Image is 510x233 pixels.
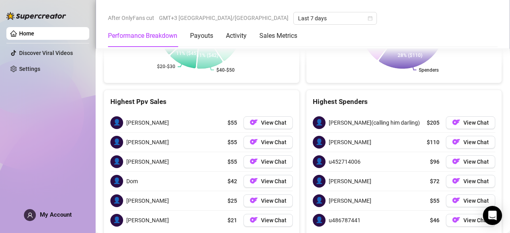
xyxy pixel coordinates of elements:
div: Highest Ppv Sales [110,96,293,107]
a: Discover Viral Videos [19,50,73,56]
button: OFView Chat [243,214,293,227]
text: $40-$50 [216,67,235,73]
span: $96 [430,157,439,166]
button: OFView Chat [446,175,495,188]
span: View Chat [463,159,489,165]
span: [PERSON_NAME] [126,138,169,147]
img: OF [250,177,258,185]
img: OF [250,118,258,126]
div: Performance Breakdown [108,31,177,41]
button: OFView Chat [243,155,293,168]
span: $110 [427,138,439,147]
span: 👤 [313,136,326,149]
span: 👤 [313,175,326,188]
span: $55 [228,157,237,166]
span: View Chat [261,139,286,145]
button: OFView Chat [243,194,293,207]
button: OFView Chat [243,136,293,149]
span: [PERSON_NAME] [126,216,169,225]
img: OF [452,216,460,224]
span: My Account [40,211,72,218]
span: 👤 [110,175,123,188]
span: user [27,212,33,218]
img: OF [452,138,460,146]
span: $55 [430,196,439,205]
span: [PERSON_NAME](calling him darling) [329,118,420,127]
span: View Chat [261,159,286,165]
img: logo-BBDzfeDw.svg [6,12,66,20]
span: $46 [430,216,439,225]
img: OF [452,196,460,204]
span: [PERSON_NAME] [126,196,169,205]
img: OF [250,196,258,204]
span: $42 [228,177,237,186]
span: 👤 [313,155,326,168]
span: View Chat [261,217,286,223]
button: OFView Chat [446,194,495,207]
span: calendar [368,16,373,21]
span: After OnlyFans cut [108,12,154,24]
span: $55 [228,118,237,127]
div: Payouts [190,31,213,41]
div: Open Intercom Messenger [483,206,502,225]
span: [PERSON_NAME] [329,138,371,147]
span: $25 [228,196,237,205]
span: 👤 [110,155,123,168]
span: View Chat [463,139,489,145]
span: View Chat [463,217,489,223]
button: OFView Chat [446,136,495,149]
span: View Chat [463,178,489,184]
span: [PERSON_NAME] [126,157,169,166]
span: View Chat [261,119,286,126]
button: OFView Chat [446,116,495,129]
button: OFView Chat [446,155,495,168]
span: Dom [126,177,138,186]
span: 👤 [110,214,123,227]
span: View Chat [261,198,286,204]
span: $72 [430,177,439,186]
span: 👤 [110,136,123,149]
img: OF [452,157,460,165]
span: [PERSON_NAME] [329,196,371,205]
text: Spenders [419,67,439,72]
a: OFView Chat [243,175,293,188]
img: OF [452,118,460,126]
text: $20-$30 [157,64,175,69]
span: View Chat [463,119,489,126]
img: OF [250,157,258,165]
span: 👤 [110,116,123,129]
span: 👤 [313,116,326,129]
span: View Chat [463,198,489,204]
span: Last 7 days [298,12,372,24]
a: Settings [19,66,40,72]
button: OFView Chat [446,214,495,227]
div: Activity [226,31,247,41]
span: u486787441 [329,216,361,225]
button: OFView Chat [243,116,293,129]
span: $55 [228,138,237,147]
span: u452714006 [329,157,361,166]
span: 👤 [313,214,326,227]
div: Highest Spenders [313,96,495,107]
img: OF [250,216,258,224]
img: OF [452,177,460,185]
a: Home [19,30,34,37]
span: [PERSON_NAME] [126,118,169,127]
img: OF [250,138,258,146]
span: View Chat [261,178,286,184]
span: $21 [228,216,237,225]
span: GMT+3 [GEOGRAPHIC_DATA]/[GEOGRAPHIC_DATA] [159,12,288,24]
span: [PERSON_NAME] [329,177,371,186]
span: 👤 [110,194,123,207]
